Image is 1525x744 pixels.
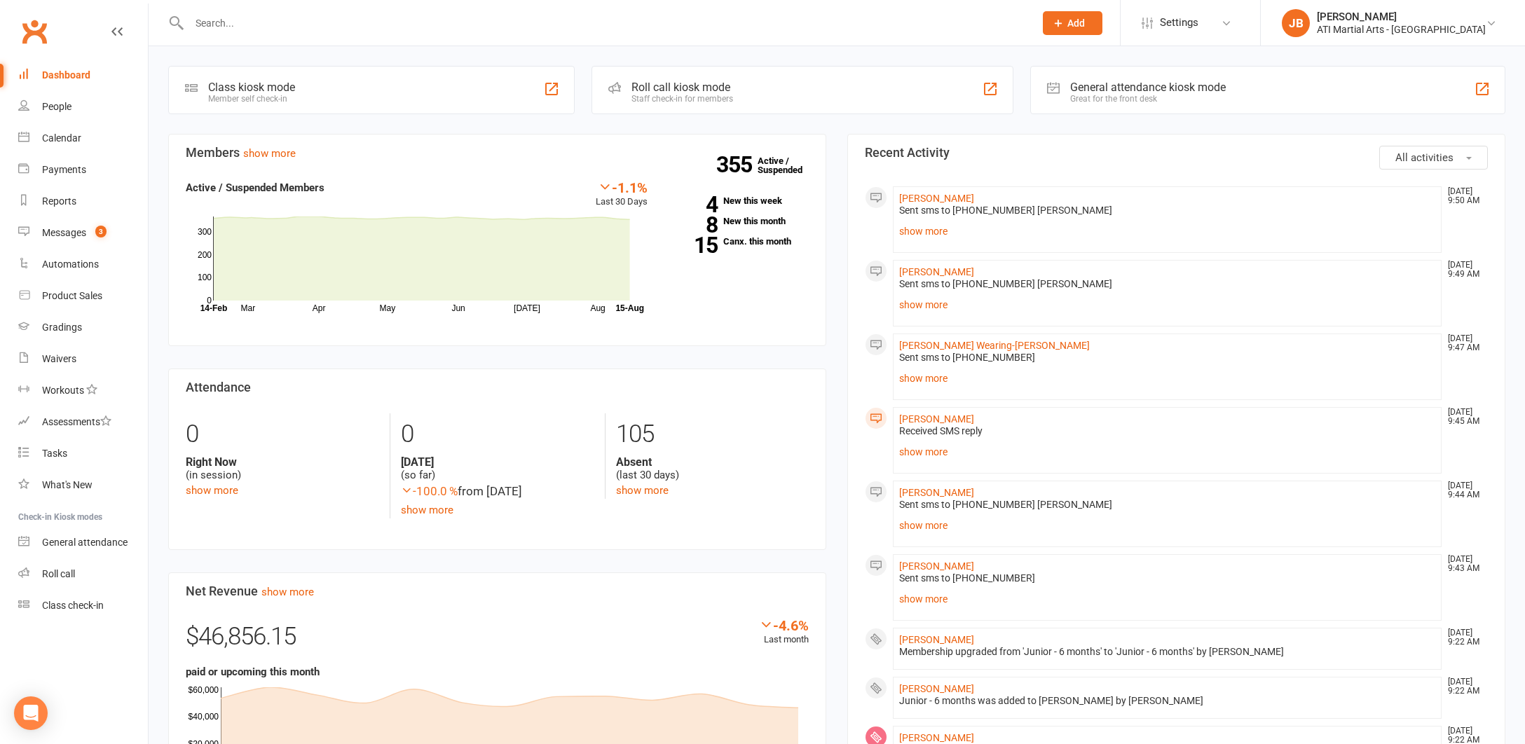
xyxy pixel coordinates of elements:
a: [PERSON_NAME] [899,487,974,498]
div: -4.6% [759,617,809,633]
time: [DATE] 9:44 AM [1441,481,1487,500]
div: Roll call kiosk mode [631,81,733,94]
span: Sent sms to [PHONE_NUMBER] [PERSON_NAME] [899,205,1112,216]
div: Dashboard [42,69,90,81]
strong: 355 [716,154,758,175]
a: Workouts [18,375,148,406]
time: [DATE] 9:45 AM [1441,408,1487,426]
a: Payments [18,154,148,186]
a: show more [899,368,1435,388]
time: [DATE] 9:43 AM [1441,555,1487,573]
a: show more [401,504,453,516]
div: [PERSON_NAME] [1317,11,1486,23]
div: 105 [616,413,809,455]
a: show more [899,221,1435,241]
button: All activities [1379,146,1488,170]
strong: Absent [616,455,809,469]
div: Class kiosk mode [208,81,295,94]
div: Junior - 6 months was added to [PERSON_NAME] by [PERSON_NAME] [899,695,1435,707]
time: [DATE] 9:47 AM [1441,334,1487,352]
div: Roll call [42,568,75,579]
a: [PERSON_NAME] [899,413,974,425]
a: [PERSON_NAME] [899,732,974,743]
div: General attendance kiosk mode [1070,81,1226,94]
a: show more [899,516,1435,535]
div: Class check-in [42,600,104,611]
a: Reports [18,186,148,217]
a: [PERSON_NAME] [899,560,974,572]
a: [PERSON_NAME] [899,266,974,277]
div: Last month [759,617,809,647]
div: Waivers [42,353,76,364]
h3: Recent Activity [865,146,1488,160]
a: Class kiosk mode [18,590,148,621]
a: Messages 3 [18,217,148,249]
a: show more [186,484,238,497]
strong: 4 [669,194,718,215]
a: Assessments [18,406,148,438]
a: Gradings [18,312,148,343]
span: -100.0 % [401,484,458,498]
div: Last 30 Days [596,179,648,209]
h3: Members [186,146,809,160]
time: [DATE] 9:22 AM [1441,677,1487,696]
div: Great for the front desk [1070,94,1226,104]
div: ATI Martial Arts - [GEOGRAPHIC_DATA] [1317,23,1486,36]
span: Sent sms to [PHONE_NUMBER] [PERSON_NAME] [899,278,1112,289]
strong: 8 [669,214,718,235]
div: Messages [42,227,86,238]
div: General attendance [42,537,128,548]
a: Roll call [18,558,148,590]
div: Tasks [42,448,67,459]
a: show more [261,586,314,598]
div: Assessments [42,416,111,427]
a: General attendance kiosk mode [18,527,148,558]
div: $46,856.15 [186,617,809,663]
h3: Attendance [186,380,809,394]
a: 355Active / Suspended [758,146,819,185]
time: [DATE] 9:22 AM [1441,628,1487,647]
div: Open Intercom Messenger [14,696,48,730]
a: [PERSON_NAME] [899,634,974,645]
div: Calendar [42,132,81,144]
button: Add [1043,11,1102,35]
time: [DATE] 9:49 AM [1441,261,1487,279]
div: from [DATE] [401,482,594,501]
a: 8New this month [669,216,809,226]
div: 0 [186,413,379,455]
span: Sent sms to [PHONE_NUMBER] [899,352,1035,363]
a: Calendar [18,123,148,154]
div: Staff check-in for members [631,94,733,104]
strong: [DATE] [401,455,594,469]
div: What's New [42,479,93,490]
strong: Active / Suspended Members [186,181,324,194]
div: (so far) [401,455,594,482]
a: [PERSON_NAME] [899,193,974,204]
div: 0 [401,413,594,455]
a: show more [243,147,296,160]
div: JB [1282,9,1310,37]
input: Search... [185,13,1025,33]
span: 3 [95,226,107,237]
a: [PERSON_NAME] Wearing-[PERSON_NAME] [899,340,1090,351]
div: (last 30 days) [616,455,809,482]
strong: 15 [669,235,718,256]
a: Waivers [18,343,148,375]
div: Payments [42,164,86,175]
span: Settings [1160,7,1198,39]
div: People [42,101,71,112]
h3: Net Revenue [186,584,809,598]
div: Workouts [42,385,84,396]
div: Gradings [42,322,82,333]
span: All activities [1395,151,1454,164]
a: show more [616,484,669,497]
div: Member self check-in [208,94,295,104]
span: Sent sms to [PHONE_NUMBER] [PERSON_NAME] [899,499,1112,510]
a: show more [899,295,1435,315]
time: [DATE] 9:50 AM [1441,187,1487,205]
a: Automations [18,249,148,280]
a: [PERSON_NAME] [899,683,974,694]
div: Reports [42,195,76,207]
a: People [18,91,148,123]
a: 4New this week [669,196,809,205]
